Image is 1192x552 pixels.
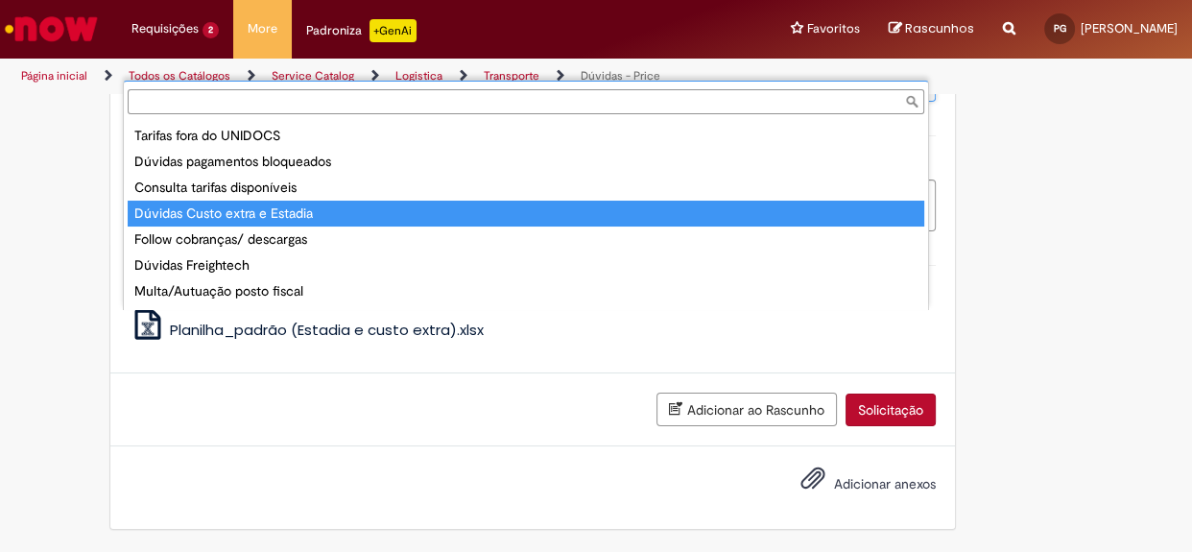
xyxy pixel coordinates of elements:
[128,227,924,252] div: Follow cobranças/ descargas
[128,149,924,175] div: Dúvidas pagamentos bloqueados
[128,252,924,278] div: Dúvidas Freightech
[128,278,924,304] div: Multa/Autuação posto fiscal
[128,175,924,201] div: Consulta tarifas disponíveis
[124,118,928,310] ul: Qual o assunto você deseja tratar?
[128,304,924,330] div: Cadastro de fornecedor internacional
[128,123,924,149] div: Tarifas fora do UNIDOCS
[128,201,924,227] div: Dúvidas Custo extra e Estadia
